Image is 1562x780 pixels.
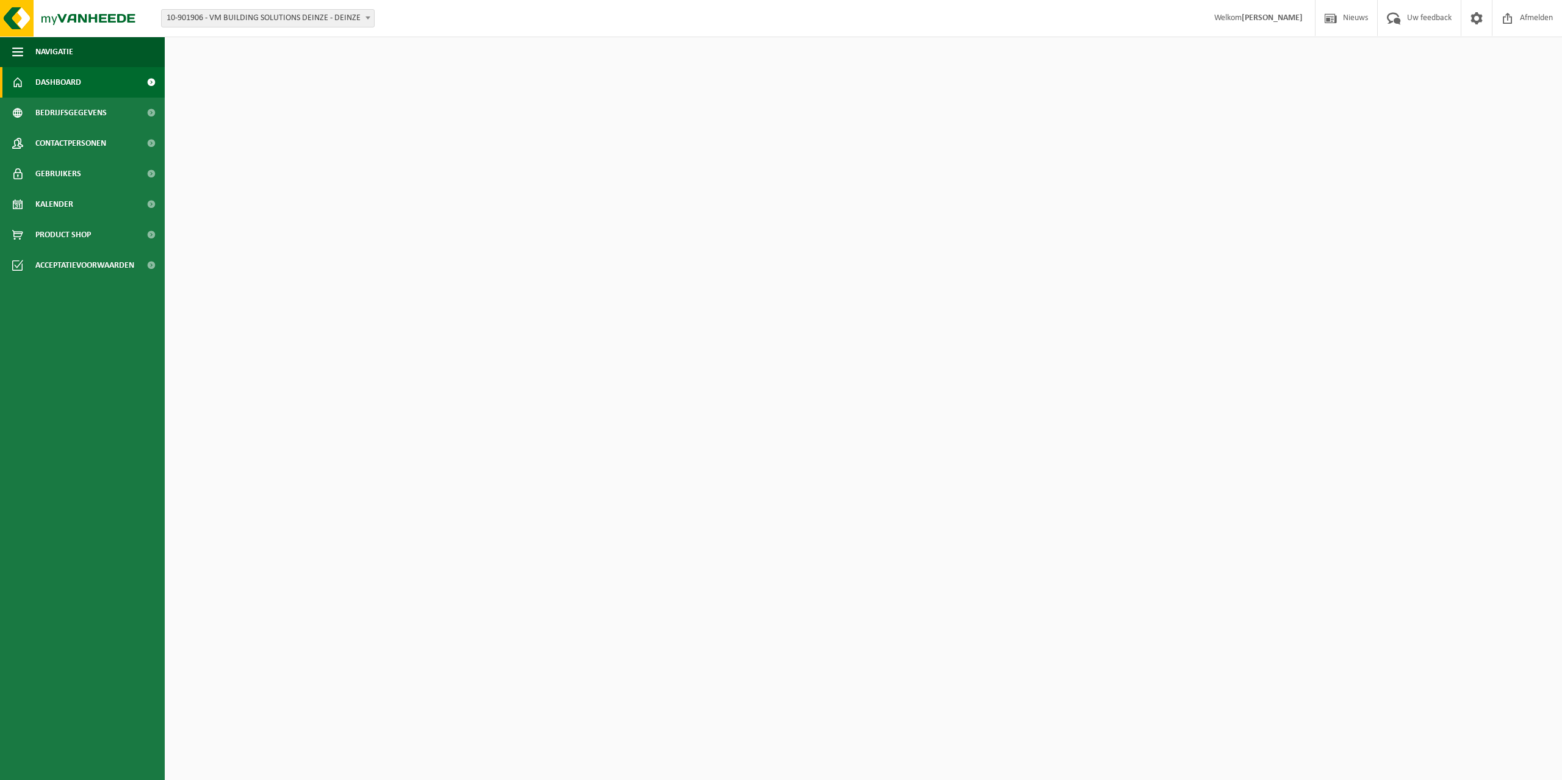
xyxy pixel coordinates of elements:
[35,37,73,67] span: Navigatie
[35,189,73,220] span: Kalender
[35,250,134,281] span: Acceptatievoorwaarden
[1242,13,1303,23] strong: [PERSON_NAME]
[161,9,375,27] span: 10-901906 - VM BUILDING SOLUTIONS DEINZE - DEINZE
[35,98,107,128] span: Bedrijfsgegevens
[35,67,81,98] span: Dashboard
[162,10,374,27] span: 10-901906 - VM BUILDING SOLUTIONS DEINZE - DEINZE
[35,159,81,189] span: Gebruikers
[35,128,106,159] span: Contactpersonen
[35,220,91,250] span: Product Shop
